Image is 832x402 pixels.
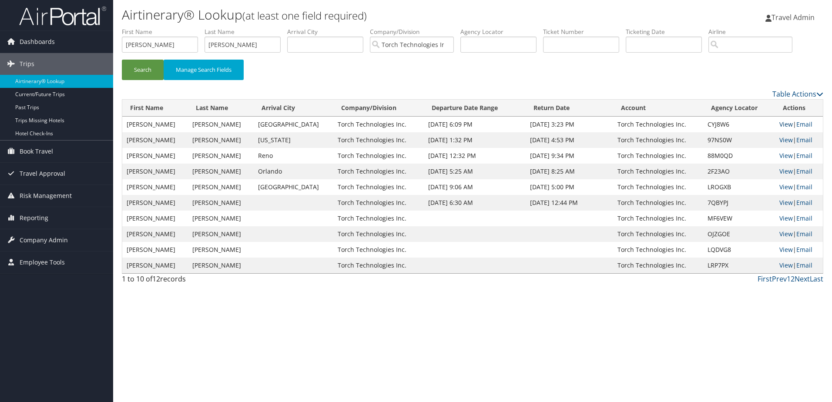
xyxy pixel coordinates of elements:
[703,226,775,242] td: OJZGOE
[122,60,164,80] button: Search
[122,6,590,24] h1: Airtinerary® Lookup
[122,258,188,273] td: [PERSON_NAME]
[122,242,188,258] td: [PERSON_NAME]
[333,242,423,258] td: Torch Technologies Inc.
[613,211,703,226] td: Torch Technologies Inc.
[188,132,254,148] td: [PERSON_NAME]
[779,214,793,222] a: View
[19,6,106,26] img: airportal-logo.png
[122,100,188,117] th: First Name: activate to sort column ascending
[20,251,65,273] span: Employee Tools
[424,148,526,164] td: [DATE] 12:32 PM
[775,179,823,195] td: |
[775,195,823,211] td: |
[791,274,795,284] a: 2
[613,117,703,132] td: Torch Technologies Inc.
[526,179,613,195] td: [DATE] 5:00 PM
[254,164,333,179] td: Orlando
[205,27,287,36] label: Last Name
[772,13,815,22] span: Travel Admin
[370,27,460,36] label: Company/Division
[122,148,188,164] td: [PERSON_NAME]
[188,148,254,164] td: [PERSON_NAME]
[333,211,423,226] td: Torch Technologies Inc.
[20,31,55,53] span: Dashboards
[254,100,333,117] th: Arrival City: activate to sort column ascending
[164,60,244,80] button: Manage Search Fields
[796,183,812,191] a: Email
[188,117,254,132] td: [PERSON_NAME]
[526,148,613,164] td: [DATE] 9:34 PM
[333,148,423,164] td: Torch Technologies Inc.
[772,89,823,99] a: Table Actions
[20,207,48,229] span: Reporting
[796,261,812,269] a: Email
[613,226,703,242] td: Torch Technologies Inc.
[424,195,526,211] td: [DATE] 6:30 AM
[703,164,775,179] td: 2F23AO
[775,164,823,179] td: |
[796,198,812,207] a: Email
[703,148,775,164] td: 88M0QD
[122,211,188,226] td: [PERSON_NAME]
[287,27,370,36] label: Arrival City
[526,100,613,117] th: Return Date: activate to sort column ascending
[796,136,812,144] a: Email
[122,117,188,132] td: [PERSON_NAME]
[613,195,703,211] td: Torch Technologies Inc.
[20,141,53,162] span: Book Travel
[122,179,188,195] td: [PERSON_NAME]
[779,151,793,160] a: View
[20,53,34,75] span: Trips
[333,226,423,242] td: Torch Technologies Inc.
[703,132,775,148] td: 97NS0W
[775,258,823,273] td: |
[708,27,799,36] label: Airline
[796,120,812,128] a: Email
[122,195,188,211] td: [PERSON_NAME]
[543,27,626,36] label: Ticket Number
[242,8,367,23] small: (at least one field required)
[460,27,543,36] label: Agency Locator
[526,117,613,132] td: [DATE] 3:23 PM
[779,136,793,144] a: View
[613,242,703,258] td: Torch Technologies Inc.
[188,164,254,179] td: [PERSON_NAME]
[188,179,254,195] td: [PERSON_NAME]
[333,258,423,273] td: Torch Technologies Inc.
[796,167,812,175] a: Email
[758,274,772,284] a: First
[122,27,205,36] label: First Name
[775,242,823,258] td: |
[424,132,526,148] td: [DATE] 1:32 PM
[333,132,423,148] td: Torch Technologies Inc.
[333,164,423,179] td: Torch Technologies Inc.
[188,100,254,117] th: Last Name: activate to sort column ascending
[254,148,333,164] td: Reno
[703,179,775,195] td: LROGXB
[775,117,823,132] td: |
[703,195,775,211] td: 7QBYPJ
[122,226,188,242] td: [PERSON_NAME]
[20,185,72,207] span: Risk Management
[424,100,526,117] th: Departure Date Range: activate to sort column ascending
[333,117,423,132] td: Torch Technologies Inc.
[20,229,68,251] span: Company Admin
[188,211,254,226] td: [PERSON_NAME]
[613,179,703,195] td: Torch Technologies Inc.
[333,195,423,211] td: Torch Technologies Inc.
[613,164,703,179] td: Torch Technologies Inc.
[775,148,823,164] td: |
[188,258,254,273] td: [PERSON_NAME]
[795,274,810,284] a: Next
[779,167,793,175] a: View
[775,226,823,242] td: |
[333,179,423,195] td: Torch Technologies Inc.
[779,198,793,207] a: View
[765,4,823,30] a: Travel Admin
[613,148,703,164] td: Torch Technologies Inc.
[796,245,812,254] a: Email
[796,214,812,222] a: Email
[775,100,823,117] th: Actions
[20,163,65,184] span: Travel Approval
